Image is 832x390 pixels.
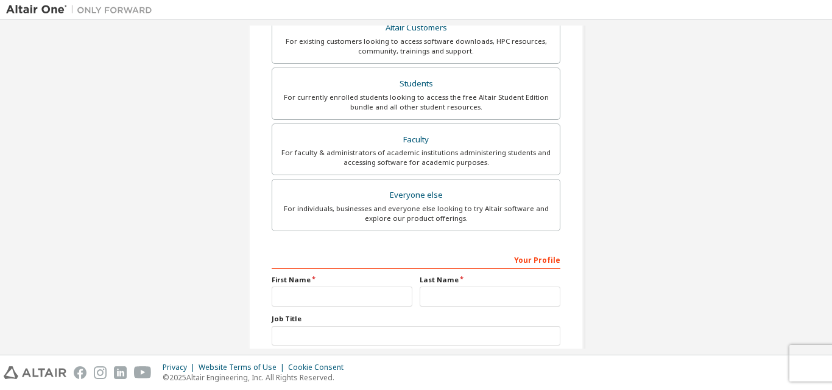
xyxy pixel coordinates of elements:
div: For individuals, businesses and everyone else looking to try Altair software and explore our prod... [280,204,552,223]
div: Faculty [280,131,552,148]
img: facebook.svg [74,366,86,379]
div: For existing customers looking to access software downloads, HPC resources, community, trainings ... [280,37,552,56]
div: Website Terms of Use [199,363,288,372]
img: Altair One [6,4,158,16]
label: Last Name [420,275,560,285]
div: Students [280,75,552,92]
div: Cookie Consent [288,363,351,372]
div: For currently enrolled students looking to access the free Altair Student Edition bundle and all ... [280,92,552,112]
img: linkedin.svg [114,366,127,379]
img: youtube.svg [134,366,152,379]
label: First Name [272,275,412,285]
div: For faculty & administrators of academic institutions administering students and accessing softwa... [280,148,552,167]
div: Privacy [163,363,199,372]
img: instagram.svg [94,366,107,379]
p: © 2025 Altair Engineering, Inc. All Rights Reserved. [163,372,351,383]
label: Job Title [272,314,560,324]
div: Everyone else [280,187,552,204]
div: Altair Customers [280,19,552,37]
div: Your Profile [272,249,560,269]
img: altair_logo.svg [4,366,66,379]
